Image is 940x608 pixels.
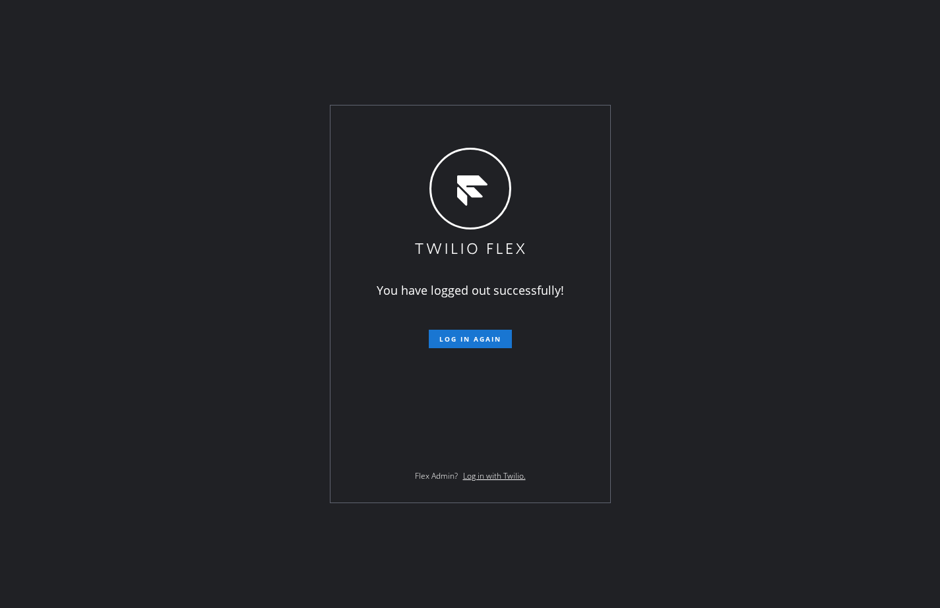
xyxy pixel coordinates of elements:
[377,282,564,298] span: You have logged out successfully!
[463,470,526,481] a: Log in with Twilio.
[439,334,501,344] span: Log in again
[429,330,512,348] button: Log in again
[415,470,458,481] span: Flex Admin?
